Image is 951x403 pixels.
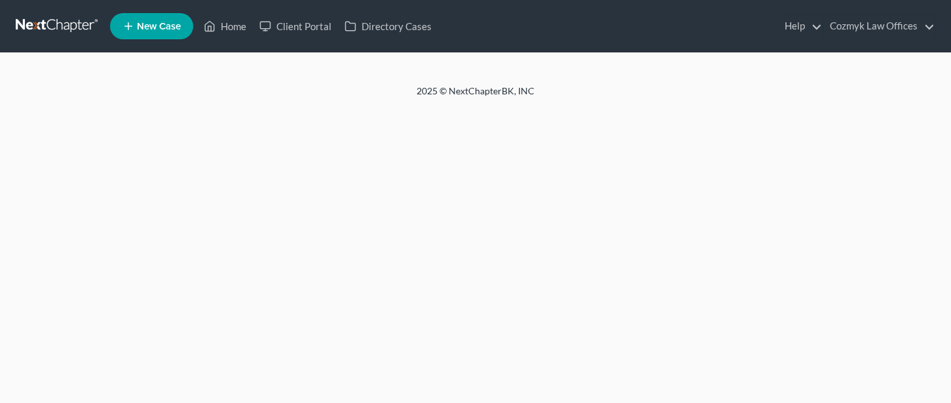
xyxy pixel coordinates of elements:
[253,14,338,38] a: Client Portal
[110,13,193,39] new-legal-case-button: New Case
[197,14,253,38] a: Home
[823,14,935,38] a: Cozmyk Law Offices
[778,14,822,38] a: Help
[102,85,849,108] div: 2025 © NextChapterBK, INC
[338,14,438,38] a: Directory Cases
